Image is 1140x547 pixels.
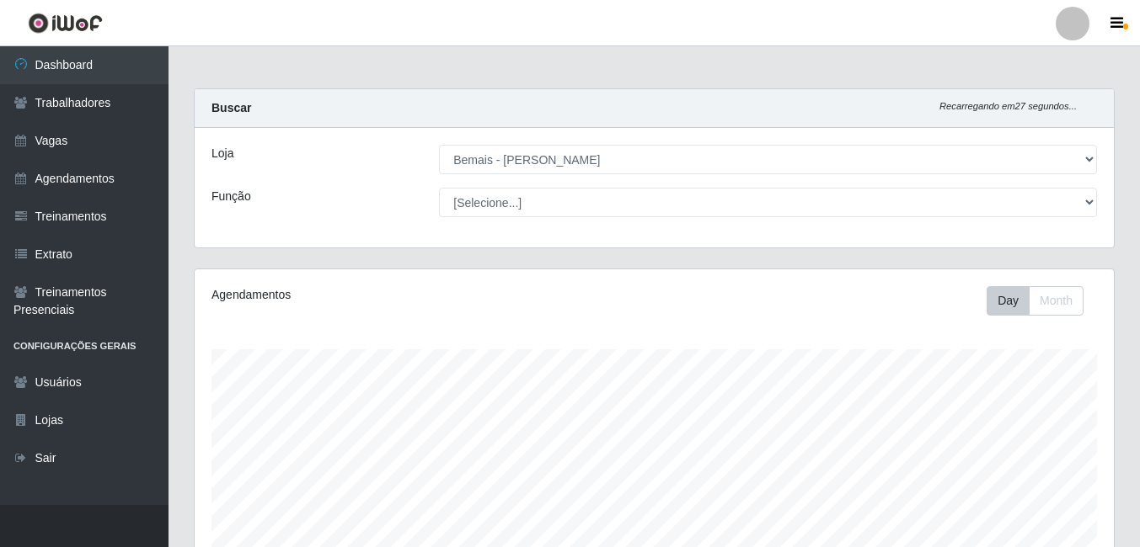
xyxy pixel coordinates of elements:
[211,188,251,205] label: Função
[1029,286,1084,316] button: Month
[211,101,251,114] strong: Buscar
[987,286,1084,316] div: First group
[987,286,1030,316] button: Day
[211,145,233,162] label: Loja
[211,286,565,304] div: Agendamentos
[28,13,103,34] img: CoreUI Logo
[939,101,1077,111] i: Recarregando em 27 segundos...
[987,286,1097,316] div: Toolbar with button groups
